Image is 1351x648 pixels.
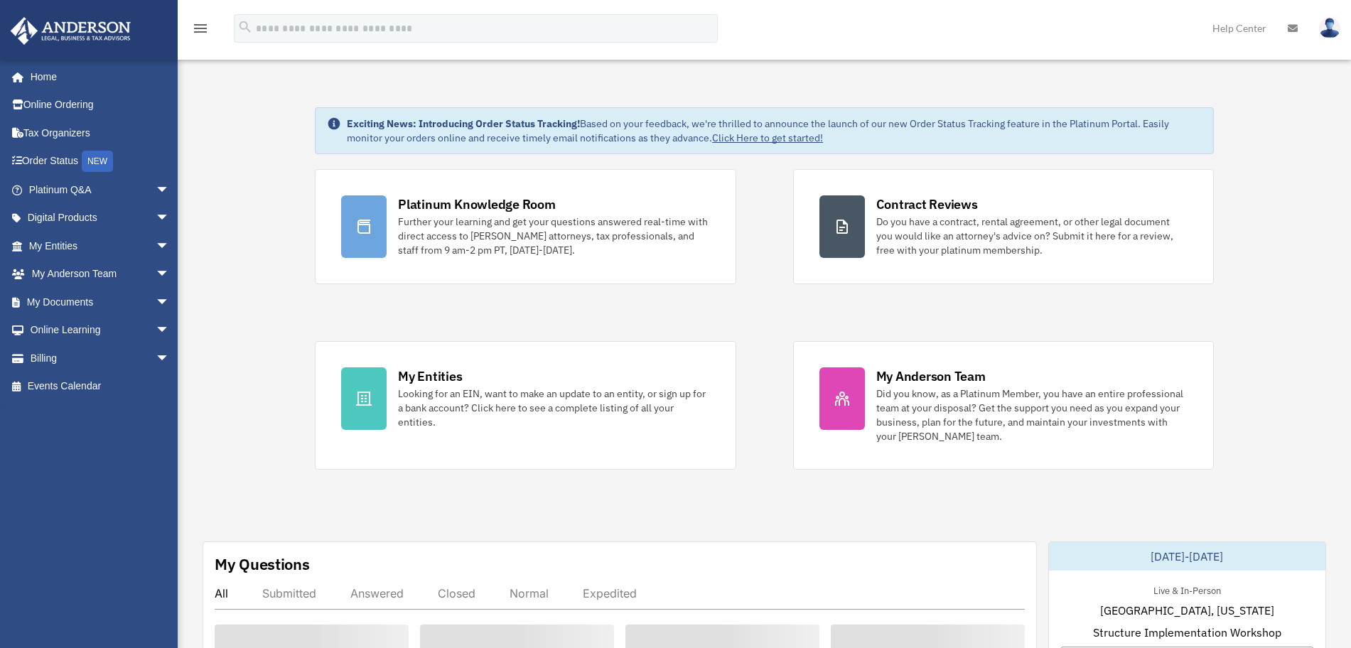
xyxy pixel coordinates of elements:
div: Live & In-Person [1142,582,1232,597]
div: Normal [510,586,549,600]
div: My Entities [398,367,462,385]
div: Further your learning and get your questions answered real-time with direct access to [PERSON_NAM... [398,215,709,257]
i: search [237,19,253,35]
span: [GEOGRAPHIC_DATA], [US_STATE] [1100,602,1274,619]
a: Online Ordering [10,91,191,119]
a: Tax Organizers [10,119,191,147]
a: Digital Productsarrow_drop_down [10,204,191,232]
div: Platinum Knowledge Room [398,195,556,213]
span: Structure Implementation Workshop [1093,624,1281,641]
a: menu [192,25,209,37]
a: My Entitiesarrow_drop_down [10,232,191,260]
span: arrow_drop_down [156,175,184,205]
img: Anderson Advisors Platinum Portal [6,17,135,45]
span: arrow_drop_down [156,344,184,373]
a: Order StatusNEW [10,147,191,176]
div: Did you know, as a Platinum Member, you have an entire professional team at your disposal? Get th... [876,387,1188,443]
a: My Anderson Teamarrow_drop_down [10,260,191,288]
a: Home [10,63,184,91]
div: Do you have a contract, rental agreement, or other legal document you would like an attorney's ad... [876,215,1188,257]
div: Answered [350,586,404,600]
a: Online Learningarrow_drop_down [10,316,191,345]
a: Platinum Knowledge Room Further your learning and get your questions answered real-time with dire... [315,169,736,284]
a: Click Here to get started! [712,131,823,144]
div: Closed [438,586,475,600]
img: User Pic [1319,18,1340,38]
span: arrow_drop_down [156,288,184,317]
i: menu [192,20,209,37]
div: Contract Reviews [876,195,978,213]
div: Based on your feedback, we're thrilled to announce the launch of our new Order Status Tracking fe... [347,117,1202,145]
div: Looking for an EIN, want to make an update to an entity, or sign up for a bank account? Click her... [398,387,709,429]
a: My Entities Looking for an EIN, want to make an update to an entity, or sign up for a bank accoun... [315,341,736,470]
a: My Documentsarrow_drop_down [10,288,191,316]
span: arrow_drop_down [156,204,184,233]
div: Submitted [262,586,316,600]
div: All [215,586,228,600]
a: Billingarrow_drop_down [10,344,191,372]
a: Events Calendar [10,372,191,401]
a: My Anderson Team Did you know, as a Platinum Member, you have an entire professional team at your... [793,341,1214,470]
div: Expedited [583,586,637,600]
a: Contract Reviews Do you have a contract, rental agreement, or other legal document you would like... [793,169,1214,284]
div: My Questions [215,553,310,575]
span: arrow_drop_down [156,232,184,261]
div: NEW [82,151,113,172]
div: [DATE]-[DATE] [1049,542,1325,571]
span: arrow_drop_down [156,316,184,345]
strong: Exciting News: Introducing Order Status Tracking! [347,117,580,130]
div: My Anderson Team [876,367,986,385]
a: Platinum Q&Aarrow_drop_down [10,175,191,204]
span: arrow_drop_down [156,260,184,289]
